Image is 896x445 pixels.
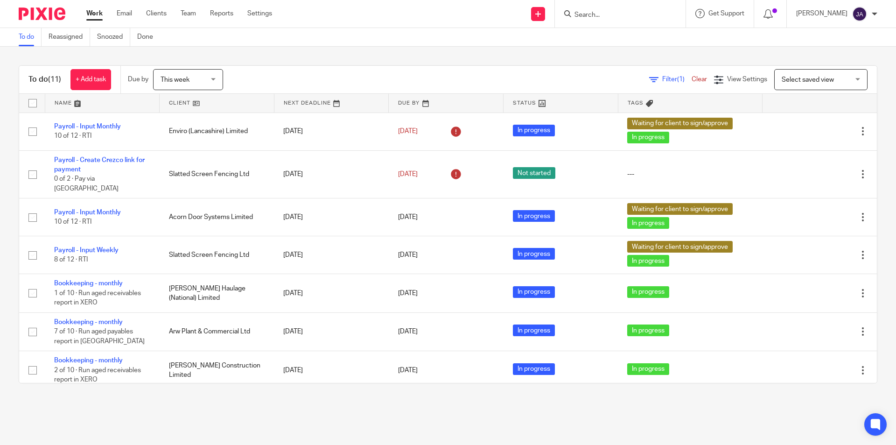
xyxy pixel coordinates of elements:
[49,28,90,46] a: Reassigned
[513,325,555,336] span: In progress
[627,255,669,267] span: In progress
[274,150,389,198] td: [DATE]
[161,77,189,83] span: This week
[513,125,555,136] span: In progress
[398,328,418,335] span: [DATE]
[48,76,61,83] span: (11)
[398,367,418,374] span: [DATE]
[54,319,123,325] a: Bookkeeping - monthly
[160,312,274,351] td: Arw Plant & Commercial Ltd
[628,100,644,106] span: Tags
[160,150,274,198] td: Slatted Screen Fencing Ltd
[398,171,418,177] span: [DATE]
[160,351,274,389] td: [PERSON_NAME] Construction Limited
[70,69,111,90] a: + Add task
[54,123,121,130] a: Payroll - Input Monthly
[160,236,274,274] td: Slatted Screen Fencing Ltd
[852,7,867,21] img: svg%3E
[627,286,669,298] span: In progress
[627,241,733,253] span: Waiting for client to sign/approve
[54,367,141,383] span: 2 of 10 · Run aged receivables report in XERO
[513,248,555,260] span: In progress
[513,167,555,179] span: Not started
[708,10,744,17] span: Get Support
[54,256,88,263] span: 8 of 12 · RTI
[627,325,669,336] span: In progress
[274,198,389,236] td: [DATE]
[727,76,767,83] span: View Settings
[398,214,418,220] span: [DATE]
[677,76,685,83] span: (1)
[28,75,61,85] h1: To do
[274,312,389,351] td: [DATE]
[627,118,733,129] span: Waiting for client to sign/approve
[627,132,669,143] span: In progress
[160,198,274,236] td: Acorn Door Systems Limited
[513,210,555,222] span: In progress
[398,290,418,297] span: [DATE]
[627,363,669,375] span: In progress
[54,157,145,173] a: Payroll - Create Crezco link for payment
[19,28,42,46] a: To do
[54,328,145,345] span: 7 of 10 · Run aged payables report in [GEOGRAPHIC_DATA]
[210,9,233,18] a: Reports
[398,128,418,134] span: [DATE]
[54,247,119,254] a: Payroll - Input Weekly
[54,209,121,216] a: Payroll - Input Monthly
[54,357,123,364] a: Bookkeeping - monthly
[274,113,389,150] td: [DATE]
[662,76,692,83] span: Filter
[117,9,132,18] a: Email
[692,76,707,83] a: Clear
[627,217,669,229] span: In progress
[181,9,196,18] a: Team
[54,290,141,306] span: 1 of 10 · Run aged receivables report in XERO
[782,77,834,83] span: Select saved view
[54,133,91,140] span: 10 of 12 · RTI
[274,351,389,389] td: [DATE]
[796,9,847,18] p: [PERSON_NAME]
[54,219,91,225] span: 10 of 12 · RTI
[160,113,274,150] td: Enviro (Lancashire) Limited
[54,280,123,287] a: Bookkeeping - monthly
[128,75,148,84] p: Due by
[274,236,389,274] td: [DATE]
[513,363,555,375] span: In progress
[54,176,119,192] span: 0 of 2 · Pay via [GEOGRAPHIC_DATA]
[146,9,167,18] a: Clients
[274,274,389,312] td: [DATE]
[398,252,418,258] span: [DATE]
[19,7,65,20] img: Pixie
[97,28,130,46] a: Snoozed
[627,203,733,215] span: Waiting for client to sign/approve
[86,9,103,18] a: Work
[247,9,272,18] a: Settings
[513,286,555,298] span: In progress
[627,170,753,179] div: ---
[137,28,160,46] a: Done
[160,274,274,312] td: [PERSON_NAME] Haulage (National) Limited
[574,11,658,20] input: Search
